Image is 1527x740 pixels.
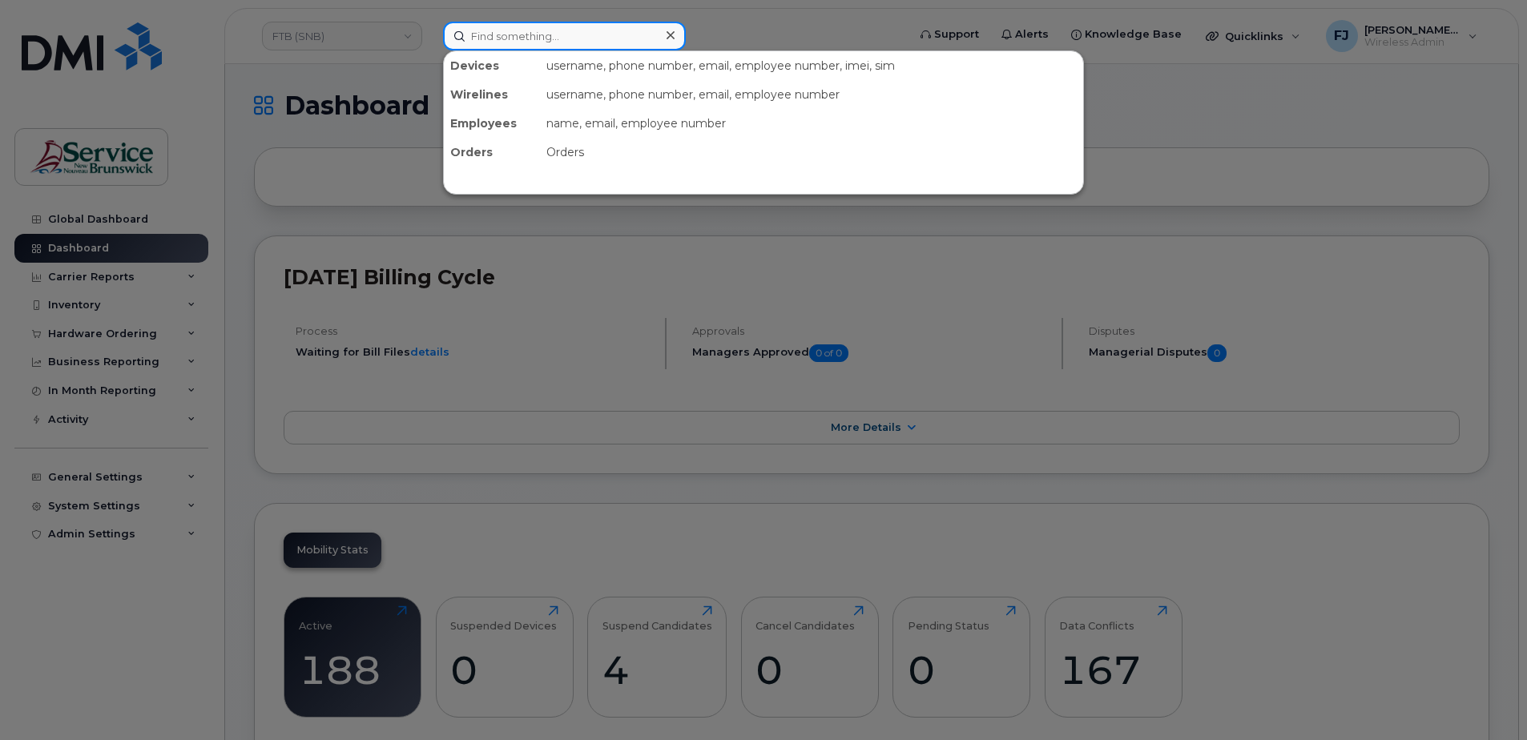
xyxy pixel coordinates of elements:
div: Devices [444,51,540,80]
div: Orders [540,138,1083,167]
div: name, email, employee number [540,109,1083,138]
div: username, phone number, email, employee number [540,80,1083,109]
div: username, phone number, email, employee number, imei, sim [540,51,1083,80]
div: Wirelines [444,80,540,109]
div: Orders [444,138,540,167]
div: Employees [444,109,540,138]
